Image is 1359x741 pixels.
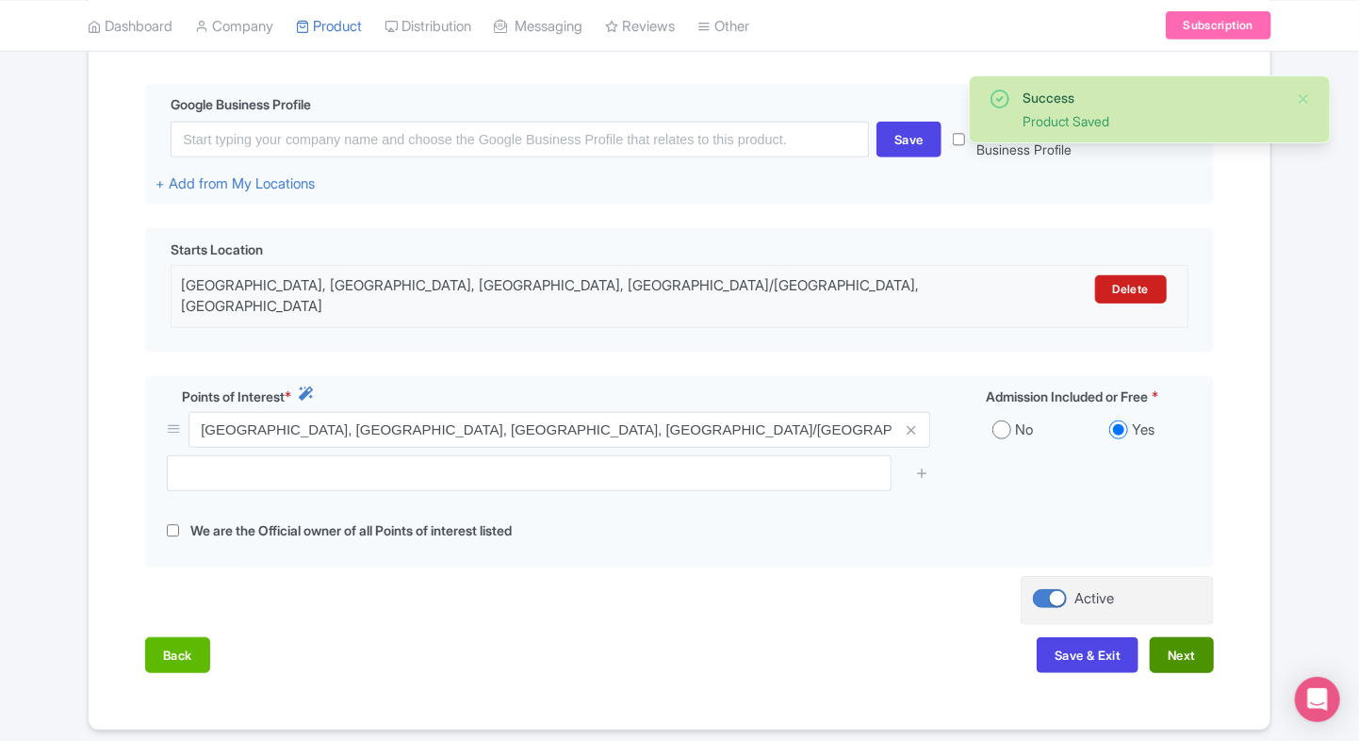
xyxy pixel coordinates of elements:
[1296,88,1311,110] button: Close
[171,122,869,157] input: Start typing your company name and choose the Google Business Profile that relates to this product.
[986,387,1148,406] span: Admission Included or Free
[1166,11,1271,40] a: Subscription
[1132,420,1154,441] label: Yes
[182,387,285,406] span: Points of Interest
[876,122,941,157] div: Save
[1023,88,1281,107] div: Success
[190,520,512,542] label: We are the Official owner of all Points of interest listed
[1023,111,1281,131] div: Product Saved
[145,637,210,673] button: Back
[1037,637,1138,673] button: Save & Exit
[156,174,315,192] a: + Add from My Locations
[171,239,263,259] span: Starts Location
[1095,275,1167,304] a: Delete
[1074,588,1114,610] div: Active
[1150,637,1214,673] button: Next
[181,275,928,318] div: [GEOGRAPHIC_DATA], [GEOGRAPHIC_DATA], [GEOGRAPHIC_DATA], [GEOGRAPHIC_DATA]/[GEOGRAPHIC_DATA], [GE...
[1015,420,1033,441] label: No
[1295,677,1340,722] div: Open Intercom Messenger
[171,94,311,114] span: Google Business Profile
